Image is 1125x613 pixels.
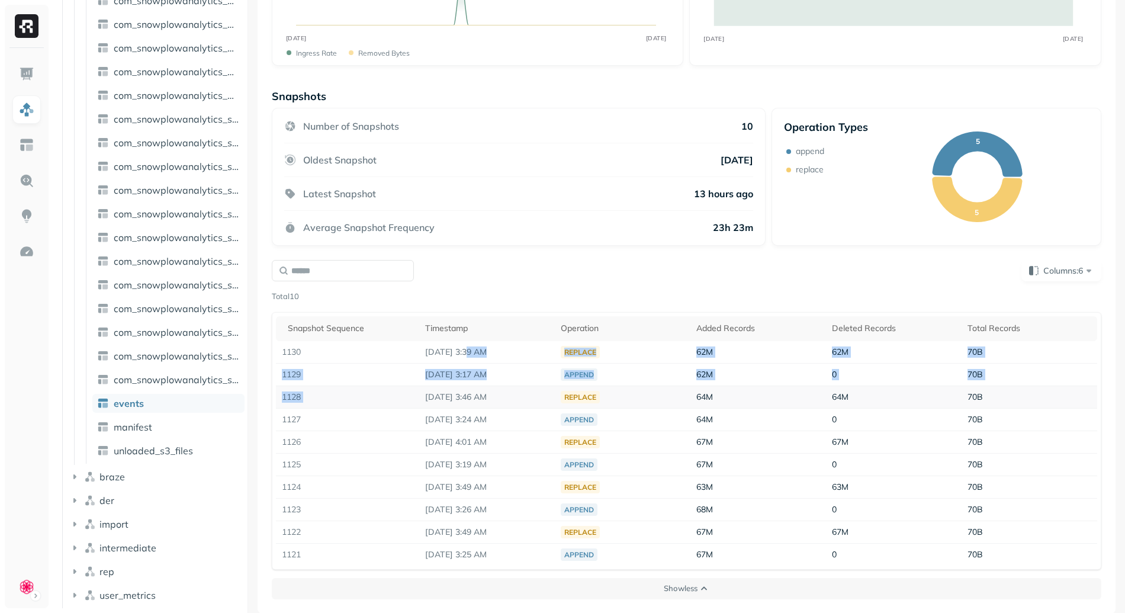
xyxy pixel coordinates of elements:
[99,589,156,601] span: user_metrics
[15,14,38,38] img: Ryft
[114,232,240,243] span: com_snowplowanalytics_snowplow_client_session_1
[975,208,979,217] text: 5
[92,86,245,105] a: com_snowplowanalytics_mobile_screen_view_1
[97,184,109,196] img: table
[114,89,240,101] span: com_snowplowanalytics_mobile_screen_view_1
[99,566,114,577] span: rep
[832,482,848,492] span: 63M
[696,414,713,425] span: 64M
[92,157,245,176] a: com_snowplowanalytics_snowplow_application_foreground_1
[276,386,420,408] td: 1128
[272,89,326,103] p: Snapshots
[276,363,420,386] td: 1129
[561,526,600,538] div: replace
[713,222,753,233] p: 23h 23m
[84,542,96,554] img: namespace
[696,346,713,357] span: 62M
[114,421,152,433] span: manifest
[84,566,96,577] img: namespace
[832,527,848,537] span: 67M
[832,391,848,402] span: 64M
[832,323,956,334] div: Deleted Records
[425,482,549,493] p: Sep 18, 2025 3:49 AM
[92,394,245,413] a: events
[92,275,245,294] a: com_snowplowanalytics_snowplow_link_click_1
[741,120,753,132] p: 10
[114,445,193,457] span: unloaded_s3_files
[425,369,549,380] p: Sep 21, 2025 3:17 AM
[97,326,109,338] img: table
[97,208,109,220] img: table
[92,228,245,247] a: com_snowplowanalytics_snowplow_client_session_1
[696,323,820,334] div: Added Records
[832,414,837,425] span: 0
[696,459,713,470] span: 67M
[92,346,245,365] a: com_snowplowanalytics_snowplow_ua_parser_context_1
[114,137,240,149] span: com_snowplowanalytics_snowplow_application_error_1
[425,323,549,334] div: Timestamp
[696,527,713,537] span: 67M
[19,244,34,259] img: Optimization
[276,498,420,521] td: 1123
[1063,35,1084,42] tspan: [DATE]
[796,146,824,157] p: append
[1021,260,1101,281] button: Columns:6
[967,414,983,425] span: 70B
[97,89,109,101] img: table
[425,459,549,470] p: Sep 19, 2025 3:19 AM
[92,15,245,34] a: com_snowplowanalytics_mobile_screen_1
[69,515,243,534] button: import
[69,562,243,581] button: rep
[92,370,245,389] a: com_snowplowanalytics_snowplow_web_page_1
[1043,265,1095,277] span: Columns: 6
[664,583,697,594] p: Show less
[967,369,983,380] span: 70B
[425,346,549,358] p: Sep 21, 2025 3:39 AM
[97,161,109,172] img: table
[92,62,245,81] a: com_snowplowanalytics_mobile_screen_summary_1
[561,368,597,381] div: append
[967,459,983,470] span: 70B
[97,137,109,149] img: table
[696,369,713,380] span: 62M
[97,232,109,243] img: table
[19,137,34,153] img: Asset Explorer
[114,18,240,30] span: com_snowplowanalytics_mobile_screen_1
[69,538,243,557] button: intermediate
[92,252,245,271] a: com_snowplowanalytics_snowplow_focus_form_1
[696,549,713,560] span: 67M
[561,436,600,448] div: replace
[92,110,245,129] a: com_snowplowanalytics_snowplow_application_background_1
[19,66,34,82] img: Dashboard
[276,521,420,543] td: 1122
[276,431,420,453] td: 1126
[69,467,243,486] button: braze
[114,374,240,386] span: com_snowplowanalytics_snowplow_web_page_1
[832,437,848,447] span: 67M
[832,549,837,560] span: 0
[19,102,34,117] img: Assets
[425,414,549,425] p: Sep 20, 2025 3:24 AM
[276,453,420,476] td: 1125
[561,481,600,493] div: replace
[84,518,96,530] img: namespace
[425,527,549,538] p: Sep 17, 2025 3:49 AM
[285,34,306,42] tspan: [DATE]
[97,255,109,267] img: table
[97,445,109,457] img: table
[114,184,240,196] span: com_snowplowanalytics_snowplow_button_click_1
[832,369,837,380] span: 0
[114,350,240,362] span: com_snowplowanalytics_snowplow_ua_parser_context_1
[303,154,377,166] p: Oldest Snapshot
[97,66,109,78] img: table
[561,503,597,516] div: append
[696,437,713,447] span: 67M
[303,222,435,233] p: Average Snapshot Frequency
[832,504,837,515] span: 0
[276,408,420,431] td: 1127
[92,38,245,57] a: com_snowplowanalytics_mobile_screen_end_1
[976,137,980,146] text: 5
[694,188,753,200] p: 13 hours ago
[99,518,128,530] span: import
[114,326,240,338] span: com_snowplowanalytics_snowplow_submit_form_1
